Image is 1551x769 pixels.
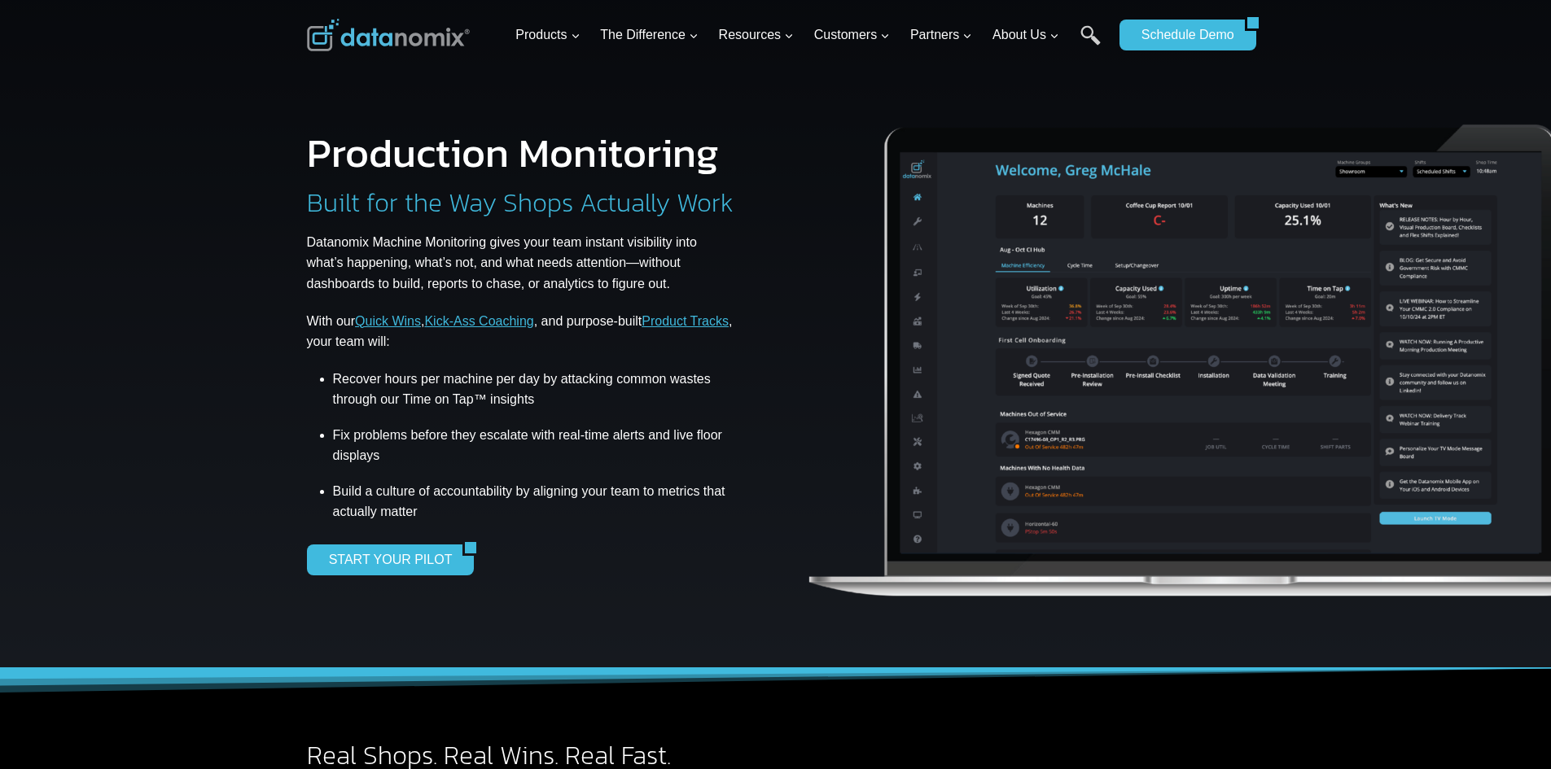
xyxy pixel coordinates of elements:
span: Customers [814,24,890,46]
li: Build a culture of accountability by aligning your team to metrics that actually matter [333,475,737,528]
h2: Real Shops. Real Wins. Real Fast. [307,742,904,768]
a: Product Tracks [642,314,729,328]
nav: Primary Navigation [509,9,1111,62]
img: Datanomix [307,19,470,51]
a: START YOUR PILOT [307,544,463,575]
span: Resources [719,24,794,46]
li: Fix problems before they escalate with real-time alerts and live floor displays [333,416,737,475]
h2: Built for the Way Shops Actually Work [307,190,734,216]
a: Schedule Demo [1119,20,1245,50]
a: Kick-Ass Coaching [424,314,533,328]
li: Recover hours per machine per day by attacking common wastes through our Time on Tap™ insights [333,369,737,416]
h1: Production Monitoring [307,133,719,173]
a: Search [1080,25,1101,62]
span: The Difference [600,24,699,46]
a: Quick Wins [355,314,421,328]
p: With our , , and purpose-built , your team will: [307,311,737,352]
span: About Us [992,24,1059,46]
span: Products [515,24,580,46]
span: Partners [910,24,972,46]
p: Datanomix Machine Monitoring gives your team instant visibility into what’s happening, what’s not... [307,232,737,295]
